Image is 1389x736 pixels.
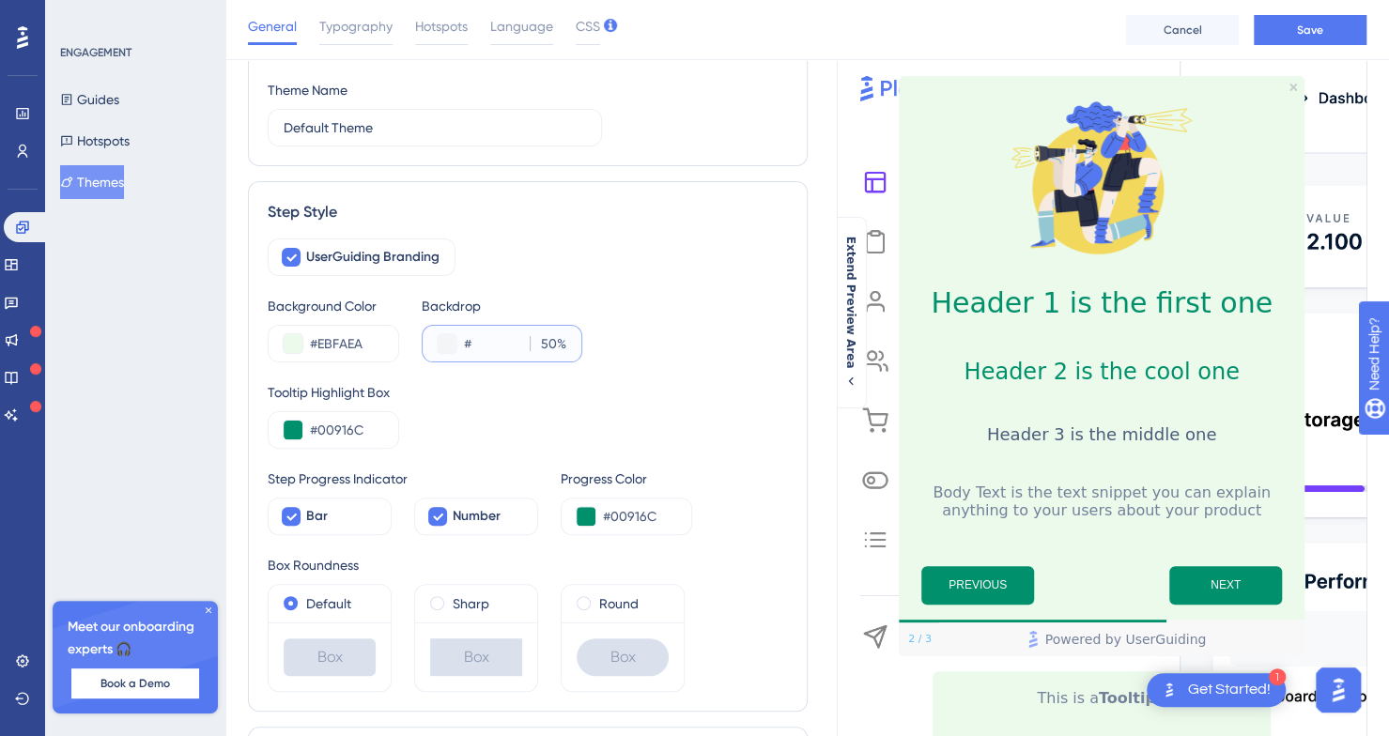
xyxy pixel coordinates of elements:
h1: Header 1 is the first one [914,286,1289,319]
button: Save [1254,15,1366,45]
p: Body Text is the text snippet you can explain anything to your users about your product [914,483,1289,519]
span: Cancel [1164,23,1202,38]
span: Language [490,15,553,38]
label: % [530,332,566,355]
div: Box [430,638,522,676]
div: Get Started! [1188,680,1271,700]
button: Extend Preview Area [836,236,866,389]
span: Meet our onboarding experts 🎧 [68,616,203,661]
span: Extend Preview Area [843,236,858,368]
label: Default [306,592,351,615]
div: Backdrop [422,295,582,317]
p: This is a [948,686,1256,711]
button: Book a Demo [71,668,199,698]
button: Hotspots [60,124,130,158]
h2: Header 2 is the cool one [914,359,1289,385]
iframe: UserGuiding AI Assistant Launcher [1310,662,1366,718]
div: Box [284,638,376,676]
div: Step Style [268,201,788,223]
div: Footer [899,622,1304,656]
span: Save [1297,23,1323,38]
span: Powered by UserGuiding [1045,628,1207,651]
span: Book a Demo [100,676,170,691]
div: Step 2 of 3 [908,632,932,647]
span: Typography [319,15,393,38]
div: Tooltip Highlight Box [268,381,788,404]
div: Progress Color [561,468,692,490]
span: General [248,15,297,38]
div: Background Color [268,295,399,317]
input: % [536,332,557,355]
img: launcher-image-alternative-text [1158,679,1181,701]
button: Guides [60,83,119,116]
input: Theme Name [284,117,586,138]
b: Tooltip. [1099,689,1162,707]
button: Previous [921,566,1034,605]
div: Box Roundness [268,554,788,576]
div: Open Get Started! checklist, remaining modules: 1 [1147,673,1286,707]
div: Step Progress Indicator [268,468,538,490]
span: Bar [306,505,328,528]
button: Themes [60,165,124,199]
span: Hotspots [415,15,468,38]
h3: Header 3 is the middle one [914,424,1289,444]
div: 1 [1269,668,1286,685]
div: Theme Name [268,79,347,101]
label: Sharp [453,592,489,615]
span: Number [453,505,501,528]
button: Cancel [1126,15,1239,45]
span: Need Help? [44,5,117,27]
button: Next [1169,566,1282,605]
span: CSS [576,15,600,38]
label: Round [599,592,639,615]
span: UserGuiding Branding [306,246,440,268]
div: Close Preview [1289,84,1297,91]
div: ENGAGEMENT [60,45,131,60]
img: Modal Media [1008,84,1196,271]
div: Box [577,638,669,676]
